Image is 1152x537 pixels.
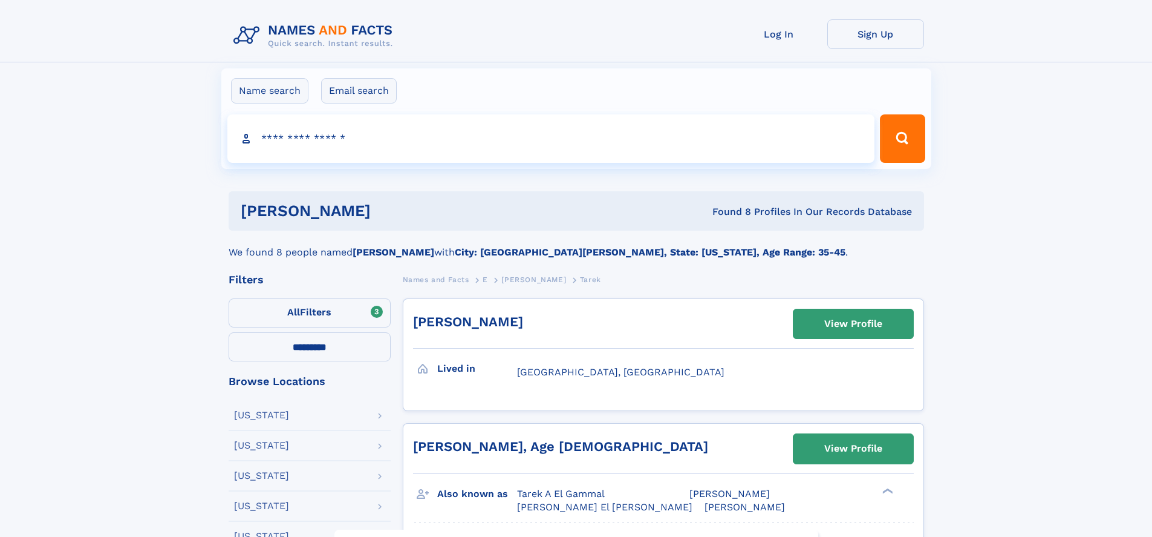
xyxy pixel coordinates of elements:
span: [PERSON_NAME] El [PERSON_NAME] [517,501,692,513]
span: [GEOGRAPHIC_DATA], [GEOGRAPHIC_DATA] [517,366,724,378]
h1: [PERSON_NAME] [241,203,542,219]
div: [US_STATE] [234,441,289,450]
div: [US_STATE] [234,471,289,481]
label: Email search [321,78,397,104]
span: [PERSON_NAME] [501,275,566,284]
div: Filters [229,274,391,285]
div: View Profile [824,310,882,338]
a: E [483,272,488,287]
div: View Profile [824,435,882,463]
b: City: [GEOGRAPHIC_DATA][PERSON_NAME], State: [US_STATE], Age Range: 35-45 [455,246,845,258]
span: E [483,275,488,284]
span: [PERSON_NAME] [705,501,785,513]
a: Sign Up [827,19,924,49]
b: [PERSON_NAME] [353,246,434,258]
button: Search Button [880,114,925,163]
a: [PERSON_NAME] [413,314,523,329]
a: Log In [731,19,827,49]
h3: Lived in [437,358,517,379]
a: View Profile [793,434,913,463]
div: [US_STATE] [234,410,289,420]
a: [PERSON_NAME], Age [DEMOGRAPHIC_DATA] [413,439,708,454]
a: [PERSON_NAME] [501,272,566,287]
div: We found 8 people named with . [229,231,924,260]
a: Names and Facts [403,272,469,287]
label: Name search [231,78,308,104]
img: Logo Names and Facts [229,19,403,52]
div: Browse Locations [229,376,391,387]
span: Tarek [580,275,601,284]
div: Found 8 Profiles In Our Records Database [541,205,912,219]
span: All [287,306,300,318]
div: [US_STATE] [234,501,289,511]
div: ❯ [879,487,894,495]
a: View Profile [793,309,913,338]
h3: Also known as [437,484,517,504]
label: Filters [229,298,391,328]
span: Tarek A El Gammal [517,488,605,499]
input: search input [227,114,875,163]
span: [PERSON_NAME] [689,488,770,499]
